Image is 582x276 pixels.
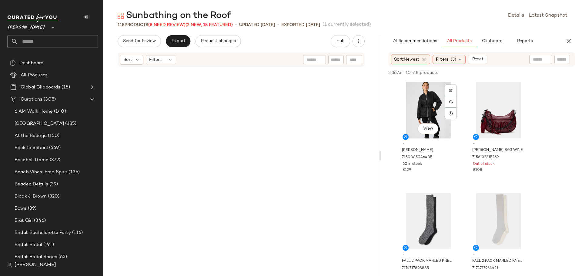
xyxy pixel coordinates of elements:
img: svg%3e [449,100,453,104]
button: View [418,123,438,134]
span: (8 Need Review) [148,23,186,27]
span: • [277,21,279,28]
img: STEVEMADDEN_LEGWEAR_L-FALL_LIGHT-GREY_02.jpg [468,193,529,249]
span: Sort [123,57,132,63]
span: (185) [64,120,76,127]
span: View [423,126,433,131]
span: Back to School [15,145,48,151]
p: Exported [DATE] [281,22,320,28]
span: (39) [27,205,37,212]
span: Baseball Game [15,157,48,164]
span: - [473,141,524,146]
span: (150) [47,132,60,139]
span: (372) [48,157,61,164]
span: (1 currently selected) [323,21,371,28]
span: $129 [403,168,411,173]
p: updated [DATE] [239,22,275,28]
span: - [403,252,454,257]
span: Beaded Details [15,181,48,188]
span: 7174717898885 [402,266,429,271]
span: (346) [33,217,46,224]
span: 6 AM Walk Home [15,108,53,115]
img: STEVEMADDEN_LEGWEAR_L-FALL_BLACK_02.jpg [398,193,459,249]
span: Send for Review [123,39,156,44]
span: Black & Brown [15,193,47,200]
span: $108 [473,168,482,173]
span: Request changes [201,39,236,44]
span: 7156132315269 [472,155,499,160]
span: Global Clipboards [21,84,60,91]
span: FALL 2 PACK MARLED KNEE HIGH SOCKS BLACK [402,258,453,264]
span: [GEOGRAPHIC_DATA] [15,120,64,127]
span: (136) [67,169,80,176]
span: FALL 2 PACK MARLED KNEE HIGH SOCKS LIGHT GREY [472,258,524,264]
span: Beach Vibes: Free Spirit [15,169,67,176]
span: (116) [71,229,83,236]
img: STEVEMADDEN_APPAREL_BP300896_BLACK_29648_HERO.jpg [398,82,459,138]
span: [PERSON_NAME] [7,21,45,32]
img: STEVEMADDEN_HANDBAGS_BERIKA_WINE_01_1822ae0d-b071-4278-8772-dc6d48404d1f.jpg [468,82,529,138]
span: (39) [48,181,58,188]
span: Bows [15,205,27,212]
img: svg%3e [118,13,124,19]
span: (449) [48,145,61,151]
span: Bridal: Bachelorette Party [15,229,71,236]
span: Clipboard [481,39,502,44]
span: All Products [447,39,471,44]
span: Filters [436,56,448,63]
span: Sort: [394,56,419,63]
span: (3) [451,56,456,63]
span: Brat Girl [15,217,33,224]
span: (2 New, 15 Featured) [186,23,233,27]
span: • [235,21,237,28]
a: Latest Snapshot [529,12,567,19]
img: svg%3e [7,263,12,268]
span: All Products [21,72,48,79]
span: (191) [42,241,54,248]
span: 60 in stock [403,161,422,167]
img: svg%3e [10,60,16,66]
span: Curations [21,96,42,103]
span: Dashboard [19,60,43,67]
span: Reset [472,57,483,62]
span: Reports [517,39,533,44]
button: Request changes [196,35,241,47]
span: At the Bodega [15,132,47,139]
span: [PERSON_NAME] BAG WINE [472,148,523,153]
span: [PERSON_NAME] [15,261,56,269]
button: Send for Review [118,35,161,47]
div: Sunbathing on the Roof [118,10,231,22]
span: 3,367 of [388,70,403,76]
img: svg%3e [449,88,453,92]
span: (65) [57,254,67,261]
a: Details [508,12,524,19]
span: (15) [60,84,70,91]
span: - [473,252,524,257]
div: Products [118,22,233,28]
span: (320) [47,193,60,200]
span: 118 [118,23,125,27]
span: Bridal: Bridal [15,241,42,248]
span: Bridal: Bridal Shoes [15,254,57,261]
span: Newest [404,57,419,62]
span: Export [171,39,185,44]
button: Reset [468,55,487,64]
img: cfy_white_logo.C9jOOHJF.svg [7,14,59,22]
span: [PERSON_NAME] [402,148,433,153]
button: Hub [331,35,350,47]
span: 10,518 products [406,70,438,76]
span: (308) [42,96,56,103]
button: Export [166,35,190,47]
span: (140) [53,108,66,115]
span: Filters [149,57,162,63]
span: Hub [336,39,344,44]
span: 7174717964421 [472,266,498,271]
span: AI Recommendations [393,39,437,44]
span: 7150085046405 [402,155,432,160]
span: Out of stock [473,161,495,167]
span: - [403,141,454,146]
